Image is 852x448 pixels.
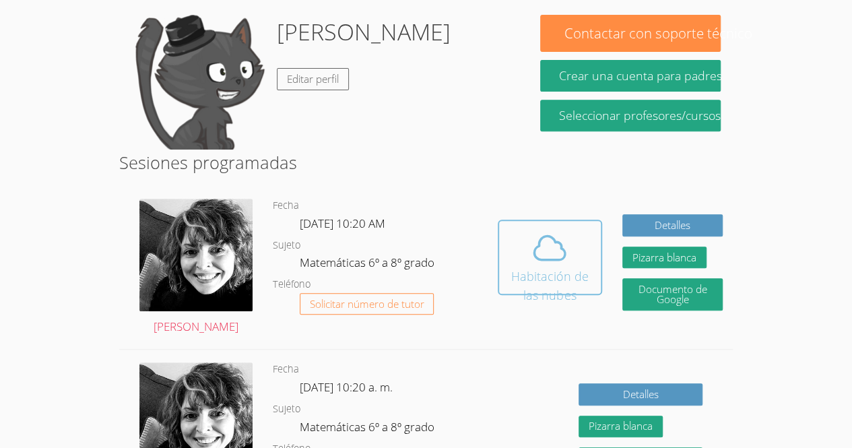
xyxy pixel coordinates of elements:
[139,199,253,311] img: avatar.png
[300,216,385,231] font: [DATE] 10:20 AM
[579,383,702,406] a: Detalles
[540,100,720,131] a: Seleccionar profesores/cursos
[559,67,722,84] font: Crear una cuenta para padres
[139,199,253,336] a: [PERSON_NAME]
[540,15,720,52] button: Contactar con soporte técnico
[622,387,658,401] font: Detalles
[300,293,434,315] button: Solicitar número de tutor
[277,68,349,90] a: Editar perfil
[638,282,707,306] font: Documento de Google
[300,419,434,435] font: Matemáticas 6º a 8º grado
[540,60,720,92] button: Crear una cuenta para padres
[300,379,393,395] font: [DATE] 10:20 a. m.
[300,255,434,270] font: Matemáticas 6º a 8º grado
[632,251,696,264] font: Pizarra blanca
[277,16,451,47] font: [PERSON_NAME]
[131,15,266,150] img: default.png
[622,214,723,236] a: Detalles
[154,319,238,334] font: [PERSON_NAME]
[622,247,707,269] button: Pizarra blanca
[273,402,300,415] font: Sujeto
[579,416,663,438] button: Pizarra blanca
[564,24,752,42] font: Contactar con soporte técnico
[273,278,310,290] font: Teléfono
[273,238,300,251] font: Sujeto
[511,268,589,303] font: Habitación de las nubes
[119,151,297,174] font: Sesiones programadas
[655,218,690,232] font: Detalles
[310,297,424,311] font: Solicitar número de tutor
[287,72,339,86] font: Editar perfil
[498,220,602,295] button: Habitación de las nubes
[589,419,653,433] font: Pizarra blanca
[559,107,721,123] font: Seleccionar profesores/cursos
[273,199,299,212] font: Fecha
[273,362,299,375] font: Fecha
